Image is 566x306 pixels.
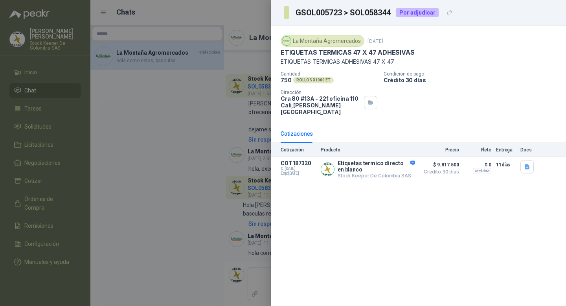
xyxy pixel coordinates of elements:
h3: GSOL005723 > SOL058344 [296,9,391,17]
p: Crédito 30 días [384,77,563,83]
div: Por adjudicar [396,8,439,17]
p: Producto [321,147,415,153]
p: Dirección [281,90,361,95]
p: [DATE] [368,38,383,44]
p: ETIQUETAS TERMICAS ADHESIVAS 47 X 47 [281,58,557,65]
span: Crédito 30 días [420,170,459,174]
p: Precio [420,147,459,153]
p: Stock Keeper De Colombia SAS [338,173,415,179]
div: Cotizaciones [281,129,313,138]
p: 750 [281,77,292,83]
img: Company Logo [321,163,334,176]
span: C: [DATE] [281,166,316,171]
img: Company Logo [282,37,291,45]
p: Flete [464,147,491,153]
p: Cra 80 #13A - 221 oficina 110 Cali , [PERSON_NAME][GEOGRAPHIC_DATA] [281,95,361,115]
p: ETIQUETAS TERMICAS 47 X 47 ADHESIVAS [281,48,415,57]
p: Docs [520,147,536,153]
p: Condición de pago [384,71,563,77]
p: Entrega [496,147,516,153]
div: Incluido [473,168,491,174]
p: Etiquetas termico directo en blanco [338,160,415,173]
span: Exp: [DATE] [281,171,316,176]
p: Cotización [281,147,316,153]
div: La Montaña Agromercados [281,35,364,47]
span: $ 9.817.500 [420,160,459,170]
p: 11 días [496,160,516,170]
div: ROLLOS X1000 ET [293,77,334,83]
p: Cantidad [281,71,377,77]
p: COT187320 [281,160,316,166]
p: $ 0 [464,160,491,170]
